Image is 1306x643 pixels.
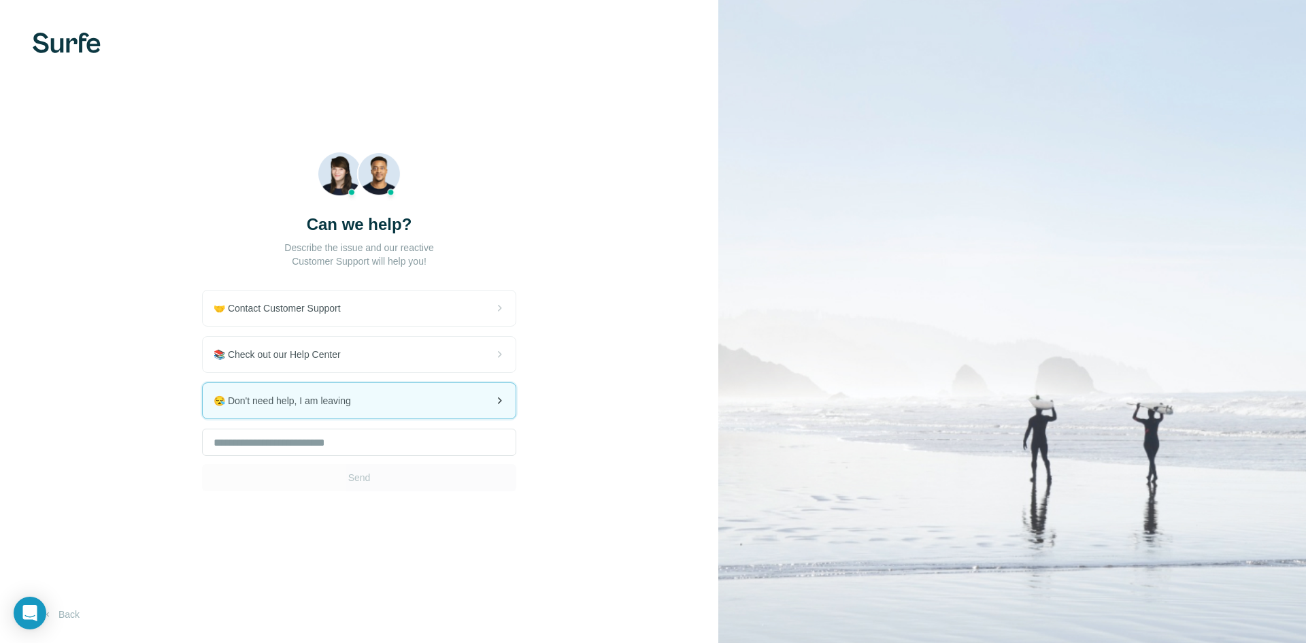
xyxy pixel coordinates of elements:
p: Describe the issue and our reactive [284,241,433,254]
img: Beach Photo [318,152,401,203]
span: 📚 Check out our Help Center [214,348,352,361]
img: Surfe's logo [33,33,101,53]
h3: Can we help? [307,214,412,235]
p: Customer Support will help you! [292,254,426,268]
div: Open Intercom Messenger [14,597,46,629]
button: Back [33,602,89,627]
span: 😪 Don't need help, I am leaving [214,394,362,408]
span: 🤝 Contact Customer Support [214,301,352,315]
